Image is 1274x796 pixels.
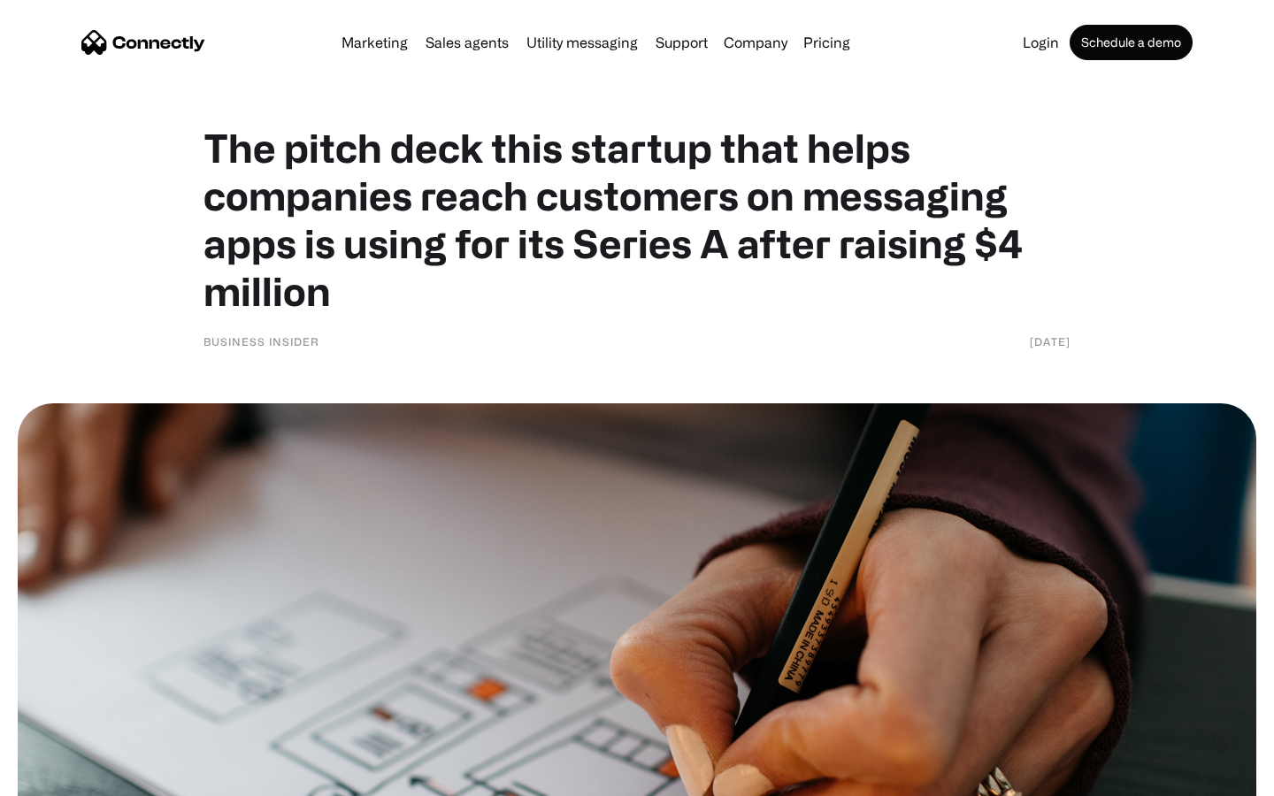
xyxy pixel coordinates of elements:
[519,35,645,50] a: Utility messaging
[724,30,787,55] div: Company
[1016,35,1066,50] a: Login
[35,765,106,790] ul: Language list
[203,124,1071,315] h1: The pitch deck this startup that helps companies reach customers on messaging apps is using for i...
[18,765,106,790] aside: Language selected: English
[203,333,319,350] div: Business Insider
[1070,25,1193,60] a: Schedule a demo
[334,35,415,50] a: Marketing
[649,35,715,50] a: Support
[796,35,857,50] a: Pricing
[1030,333,1071,350] div: [DATE]
[418,35,516,50] a: Sales agents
